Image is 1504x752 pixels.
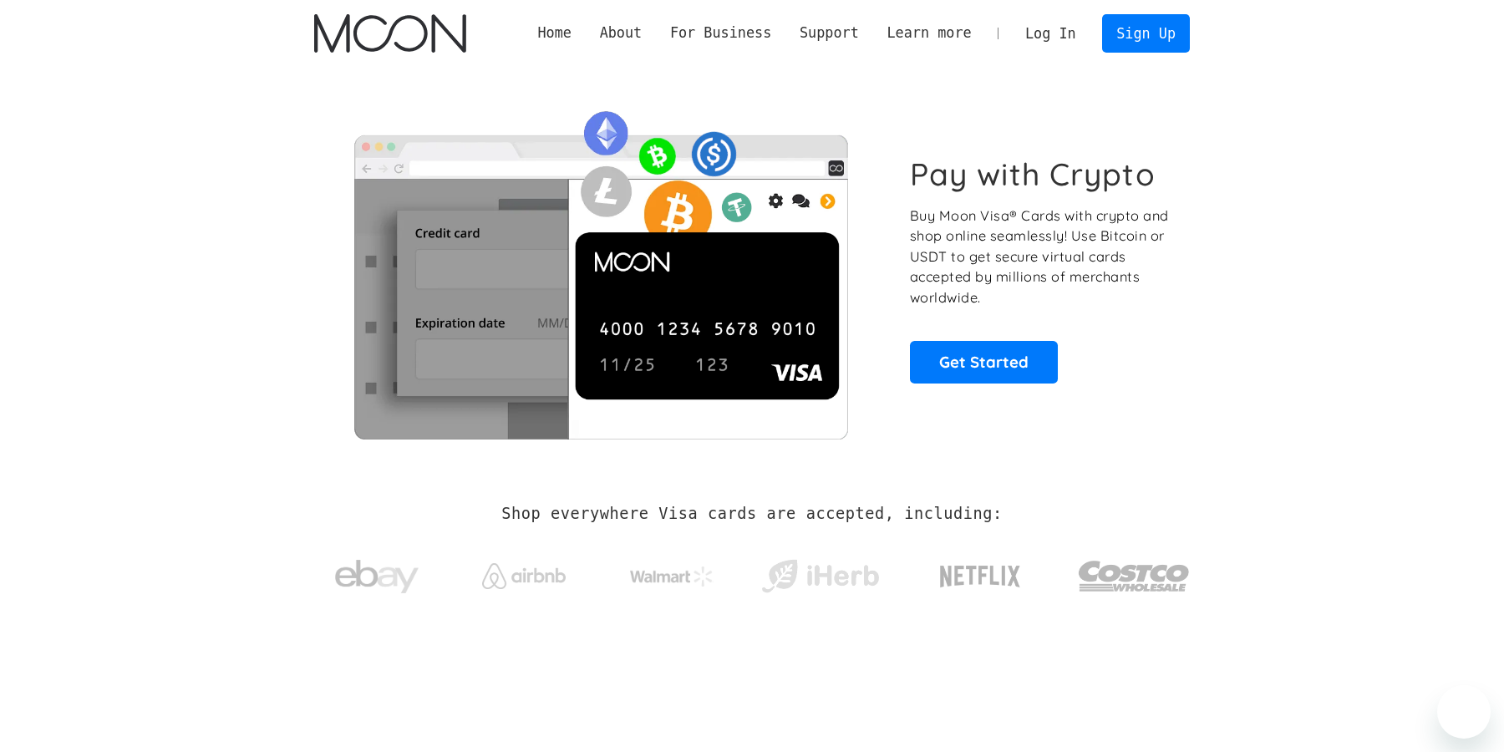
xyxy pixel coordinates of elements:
a: Get Started [910,341,1058,383]
div: Learn more [887,23,971,43]
div: For Business [670,23,771,43]
a: Home [524,23,586,43]
img: iHerb [758,555,882,598]
div: Support [785,23,872,43]
img: Netflix [938,556,1022,597]
img: Moon Logo [314,14,465,53]
a: Walmart [610,550,734,595]
h2: Shop everywhere Visa cards are accepted, including: [501,505,1002,523]
div: For Business [656,23,785,43]
a: Sign Up [1102,14,1189,52]
div: Support [800,23,859,43]
a: Costco [1078,528,1190,616]
img: Airbnb [482,563,566,589]
a: Log In [1011,15,1090,52]
a: iHerb [758,538,882,607]
img: Moon Cards let you spend your crypto anywhere Visa is accepted. [314,99,887,439]
p: Buy Moon Visa® Cards with crypto and shop online seamlessly! Use Bitcoin or USDT to get secure vi... [910,206,1171,308]
a: ebay [314,534,439,612]
h1: Pay with Crypto [910,155,1156,193]
img: ebay [335,551,419,603]
div: About [600,23,643,43]
a: Netflix [906,539,1055,606]
a: home [314,14,465,53]
img: Costco [1078,545,1190,607]
div: About [586,23,656,43]
div: Learn more [873,23,986,43]
a: Airbnb [462,546,587,597]
img: Walmart [630,567,714,587]
iframe: Button to launch messaging window [1437,685,1491,739]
